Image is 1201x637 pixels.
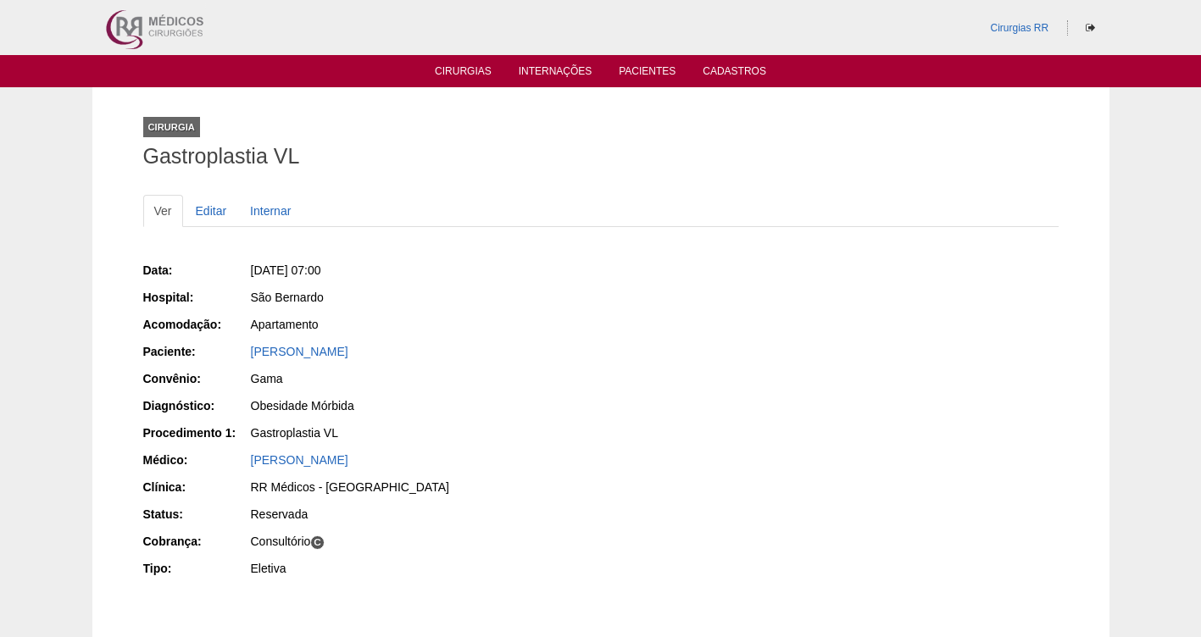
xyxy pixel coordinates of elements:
[185,195,238,227] a: Editar
[251,533,589,550] div: Consultório
[143,424,249,441] div: Procedimento 1:
[619,65,676,82] a: Pacientes
[251,453,348,467] a: [PERSON_NAME]
[143,451,249,468] div: Médico:
[143,479,249,496] div: Clínica:
[310,535,325,550] span: C
[251,370,589,387] div: Gama
[251,316,589,333] div: Apartamento
[1086,23,1095,33] i: Sair
[251,506,589,523] div: Reservada
[251,397,589,414] div: Obesidade Mórbida
[143,289,249,306] div: Hospital:
[435,65,492,82] a: Cirurgias
[143,370,249,387] div: Convênio:
[251,479,589,496] div: RR Médicos - [GEOGRAPHIC_DATA]
[143,262,249,279] div: Data:
[143,397,249,414] div: Diagnóstico:
[251,345,348,358] a: [PERSON_NAME]
[251,560,589,577] div: Eletiva
[519,65,592,82] a: Internações
[143,117,200,137] div: Cirurgia
[251,289,589,306] div: São Bernardo
[251,263,321,277] span: [DATE] 07:00
[990,22,1048,34] a: Cirurgias RR
[251,424,589,441] div: Gastroplastia VL
[143,343,249,360] div: Paciente:
[239,195,302,227] a: Internar
[143,316,249,333] div: Acomodação:
[143,506,249,523] div: Status:
[143,146,1059,167] h1: Gastroplastia VL
[143,533,249,550] div: Cobrança:
[143,560,249,577] div: Tipo:
[143,195,183,227] a: Ver
[703,65,766,82] a: Cadastros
